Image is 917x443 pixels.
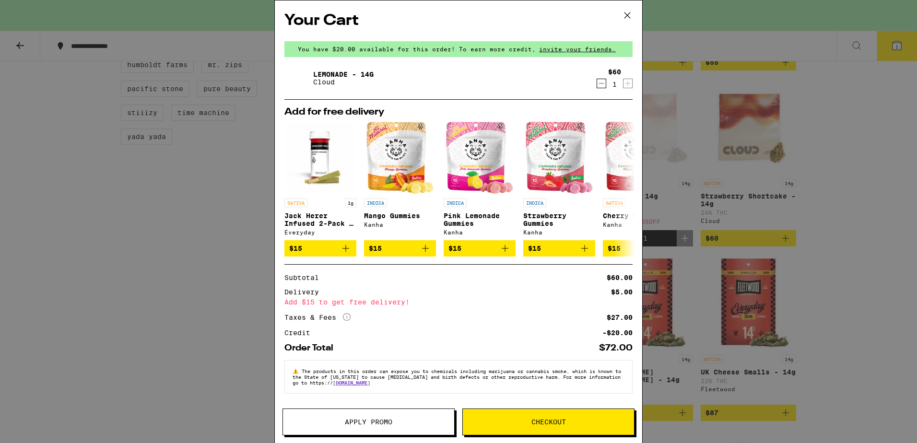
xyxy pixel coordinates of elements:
button: Add to bag [523,240,595,256]
div: Kanha [364,221,436,228]
button: Apply Promo [282,408,455,435]
img: Lemonade - 14g [284,65,311,92]
div: $27.00 [607,314,633,321]
img: Kanha - Strawberry Gummies [526,122,593,194]
div: $60.00 [607,274,633,281]
div: Kanha [603,221,675,228]
span: invite your friends. [536,46,619,52]
a: Open page for Mango Gummies from Kanha [364,122,436,240]
a: [DOMAIN_NAME] [333,380,370,385]
div: Delivery [284,289,326,295]
button: Add to bag [364,240,436,256]
div: Everyday [284,229,356,235]
div: $72.00 [599,344,633,352]
span: $15 [608,245,621,252]
a: Open page for Cherry Gummies from Kanha [603,122,675,240]
p: 1g [345,198,356,207]
span: You have $20.00 available for this order! To earn more credit, [298,46,536,52]
p: Cherry Gummies [603,212,675,220]
span: ⚠️ [293,368,302,374]
div: You have $20.00 available for this order! To earn more credit,invite your friends. [284,41,633,57]
div: Taxes & Fees [284,313,351,322]
div: $5.00 [611,289,633,295]
img: Kanha - Cherry Gummies [605,122,672,194]
button: Increment [623,79,633,88]
p: Strawberry Gummies [523,212,595,227]
div: $60 [608,68,621,76]
p: INDICA [444,198,467,207]
button: Add to bag [603,240,675,256]
span: $15 [289,245,302,252]
h2: Add for free delivery [284,107,633,117]
span: The products in this order can expose you to chemicals including marijuana or cannabis smoke, whi... [293,368,621,385]
a: Open page for Strawberry Gummies from Kanha [523,122,595,240]
div: Kanha [444,229,516,235]
img: Kanha - Pink Lemonade Gummies [446,122,513,194]
button: Checkout [462,408,635,435]
p: SATIVA [603,198,626,207]
span: Hi. Need any help? [6,7,69,14]
div: Credit [284,329,317,336]
span: Checkout [531,419,566,425]
p: Jack Herer Infused 2-Pack - 1g [284,212,356,227]
button: Add to bag [284,240,356,256]
div: Order Total [284,344,340,352]
p: SATIVA [284,198,307,207]
a: Open page for Jack Herer Infused 2-Pack - 1g from Everyday [284,122,356,240]
div: Subtotal [284,274,326,281]
p: INDICA [523,198,546,207]
p: Cloud [313,78,374,86]
img: Everyday - Jack Herer Infused 2-Pack - 1g [284,122,356,194]
a: Lemonade - 14g [313,70,374,78]
h2: Your Cart [284,10,633,32]
p: Mango Gummies [364,212,436,220]
button: Decrement [597,79,606,88]
span: $15 [448,245,461,252]
p: INDICA [364,198,387,207]
div: Kanha [523,229,595,235]
div: -$20.00 [602,329,633,336]
button: Add to bag [444,240,516,256]
p: Pink Lemonade Gummies [444,212,516,227]
div: Add $15 to get free delivery! [284,299,633,305]
a: Open page for Pink Lemonade Gummies from Kanha [444,122,516,240]
img: Kanha - Mango Gummies [366,122,434,194]
div: 1 [608,81,621,88]
span: $15 [528,245,541,252]
span: $15 [369,245,382,252]
span: Apply Promo [345,419,392,425]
